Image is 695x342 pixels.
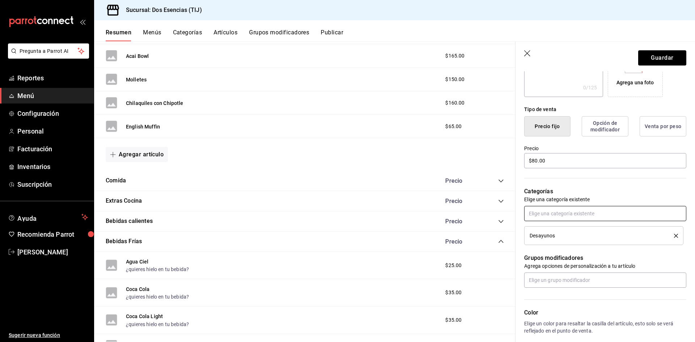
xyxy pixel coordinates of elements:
[582,116,628,136] button: Opción de modificador
[524,106,686,113] div: Tipo de venta
[106,29,131,41] button: Resumen
[498,238,504,244] button: collapse-category-row
[616,79,654,86] div: Agrega una foto
[106,147,168,162] button: Agregar artículo
[530,233,555,238] span: Desayunos
[438,218,484,225] div: Precio
[5,52,89,60] a: Pregunta a Parrot AI
[214,29,237,41] button: Artículos
[524,153,686,168] input: $0.00
[17,109,88,118] span: Configuración
[126,100,184,107] button: Chilaquiles con Chipotle
[445,123,462,130] span: $65.00
[126,313,163,320] button: Coca Cola Light
[498,198,504,204] button: collapse-category-row
[143,29,161,41] button: Menús
[249,29,309,41] button: Grupos modificadores
[640,116,686,136] button: Venta por peso
[524,146,686,151] label: Precio
[524,206,686,221] input: Elige una categoría existente
[17,91,88,101] span: Menú
[438,177,484,184] div: Precio
[445,262,462,269] span: $25.00
[126,321,189,328] button: ¿quieres hielo en tu bebida?
[126,123,160,130] button: English Muffin
[80,19,85,25] button: open_drawer_menu
[438,198,484,204] div: Precio
[106,177,126,185] button: Comida
[173,29,202,41] button: Categorías
[126,258,148,265] button: Agua Ciel
[120,6,202,14] h3: Sucursal: Dos Esencias (TIJ)
[498,178,504,184] button: collapse-category-row
[445,76,464,83] span: $150.00
[524,187,686,196] p: Categorías
[524,320,686,334] p: Elige un color para resaltar la casilla del artículo, esto solo se verá reflejado en el punto de ...
[17,180,88,189] span: Suscripción
[17,229,88,239] span: Recomienda Parrot
[583,84,597,91] div: 0 /125
[126,286,149,293] button: Coca Cola
[126,76,147,83] button: Molletes
[17,126,88,136] span: Personal
[524,273,686,288] input: Elige un grupo modificador
[106,217,153,225] button: Bebidas calientes
[17,144,88,154] span: Facturación
[445,316,462,324] span: $35.00
[106,197,142,205] button: Extras Cocina
[17,73,88,83] span: Reportes
[524,262,686,270] p: Agrega opciones de personalización a tu artículo
[126,293,189,300] button: ¿quieres hielo en tu bebida?
[669,234,678,238] button: delete
[524,116,570,136] button: Precio fijo
[126,266,189,273] button: ¿quieres hielo en tu bebida?
[17,213,79,221] span: Ayuda
[17,247,88,257] span: [PERSON_NAME]
[445,289,462,296] span: $35.00
[524,254,686,262] p: Grupos modificadores
[321,29,343,41] button: Publicar
[498,219,504,224] button: collapse-category-row
[445,99,464,107] span: $160.00
[20,47,78,55] span: Pregunta a Parrot AI
[445,52,464,60] span: $165.00
[9,332,88,339] span: Sugerir nueva función
[524,196,686,203] p: Elige una categoría existente
[126,52,149,60] button: Acai Bowl
[106,237,142,246] button: Bebidas Frías
[8,43,89,59] button: Pregunta a Parrot AI
[17,162,88,172] span: Inventarios
[106,29,695,41] div: navigation tabs
[524,308,686,317] p: Color
[438,238,484,245] div: Precio
[638,50,686,66] button: Guardar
